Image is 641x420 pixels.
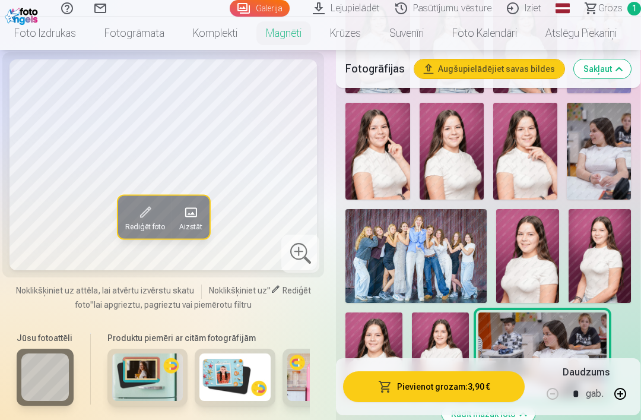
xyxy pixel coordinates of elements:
[316,17,375,50] a: Krūzes
[179,17,252,50] a: Komplekti
[103,332,310,344] h6: Produktu piemēri ar citām fotogrāfijām
[94,300,252,310] span: lai apgrieztu, pagrieztu vai piemērotu filtru
[267,286,271,295] span: "
[574,59,631,78] button: Sakļaut
[414,59,564,78] button: Augšupielādējiet savas bildes
[252,17,316,50] a: Magnēti
[16,285,194,296] span: Noklikšķiniet uz attēla, lai atvērtu izvērstu skatu
[17,332,74,344] h6: Jūsu fotoattēli
[209,286,267,295] span: Noklikšķiniet uz
[563,365,610,380] h5: Daudzums
[118,196,172,239] button: Rediģēt foto
[75,286,311,310] span: Rediģēt foto
[125,222,164,232] span: Rediģēt foto
[90,300,94,310] span: "
[627,2,641,15] span: 1
[5,5,41,25] img: /fa1
[438,17,531,50] a: Foto kalendāri
[179,222,202,232] span: Aizstāt
[598,1,623,15] span: Grozs
[172,196,209,239] button: Aizstāt
[343,371,525,402] button: Pievienot grozam:3,90 €
[586,380,604,408] div: gab.
[375,17,438,50] a: Suvenīri
[531,17,631,50] a: Atslēgu piekariņi
[345,61,405,77] h5: Fotogrāfijas
[90,17,179,50] a: Fotogrāmata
